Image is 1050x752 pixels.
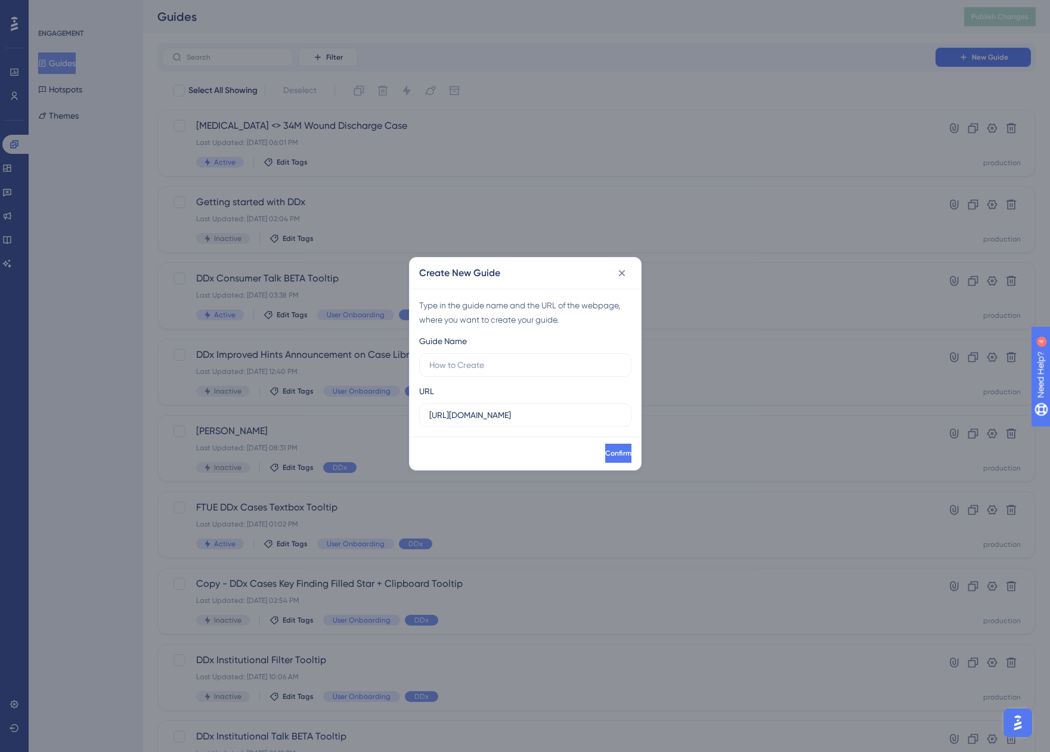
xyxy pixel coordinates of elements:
[419,266,500,280] h2: Create New Guide
[419,298,631,327] div: Type in the guide name and the URL of the webpage, where you want to create your guide.
[605,448,631,458] span: Confirm
[419,334,467,348] div: Guide Name
[419,384,434,398] div: URL
[83,6,86,16] div: 4
[429,409,621,422] input: https://www.example.com
[429,358,621,372] input: How to Create
[1000,705,1036,741] iframe: UserGuiding AI Assistant Launcher
[28,3,75,17] span: Need Help?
